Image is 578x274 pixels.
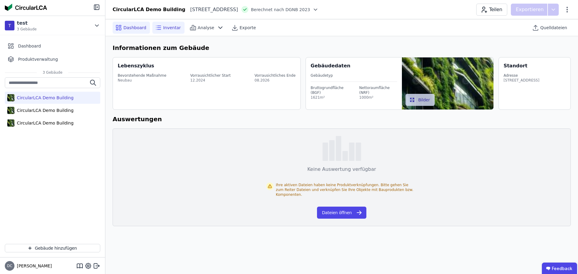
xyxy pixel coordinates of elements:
h6: Auswertungen [113,115,571,124]
div: Lebenszyklus [118,62,154,69]
div: Neubau [118,78,166,83]
div: 1621m² [311,95,351,100]
button: Bilder [406,94,435,106]
button: Gebäude hinzufügen [5,244,100,252]
span: Inventar [163,25,181,31]
span: 3 Gebäude [37,70,69,75]
div: Ihre aktiven Dateien haben keine Produktverknüpfungen. Bitte gehen Sie zum Reiter Dateien und ver... [276,183,417,197]
button: Teilen [476,4,507,16]
div: Gebäudetyp [311,73,397,78]
span: Exporte [240,25,256,31]
span: Dashboard [123,25,146,31]
span: Berechnet nach DGNB 2023 [251,7,310,13]
div: Bruttogrundfläche (BGF) [311,85,351,95]
div: Vorrausichtliches Ende [255,73,296,78]
div: [STREET_ADDRESS] [185,6,238,13]
div: [STREET_ADDRESS] [504,78,539,83]
div: 08.2026 [255,78,296,83]
h6: Informationen zum Gebäude [113,43,571,52]
span: Dashboard [18,43,41,49]
div: Standort [504,62,527,69]
img: CircularLCA Demo Building [7,118,14,128]
span: DC [7,264,12,268]
span: Produktverwaltung [18,56,58,62]
div: 1000m² [359,95,397,100]
div: 12.2024 [190,78,231,83]
img: empty-state [322,136,361,161]
img: CircularLCA Demo Building [7,93,14,103]
span: Analyse [198,25,214,31]
button: Dateien öffnen [317,207,366,219]
div: T [5,21,14,30]
div: CircularLCA Demo Building [14,120,73,126]
span: Quelldateien [540,25,567,31]
div: Gebäudedaten [311,62,402,69]
p: Exportieren [516,6,545,13]
div: Adresse [504,73,539,78]
span: [PERSON_NAME] [14,263,52,269]
img: CircularLCA Demo Building [7,106,14,115]
div: Keine Auswertung verfügbar [307,166,376,173]
div: test [17,20,37,27]
img: Concular [5,4,47,11]
div: CircularLCA Demo Building [14,95,73,101]
div: CircularLCA Demo Building [113,6,185,13]
div: Vorrausichtlicher Start [190,73,231,78]
div: Bevorstehende Maßnahme [118,73,166,78]
span: 3 Gebäude [17,27,37,32]
div: CircularLCA Demo Building [14,107,73,113]
div: Nettoraumfläche (NRF) [359,85,397,95]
